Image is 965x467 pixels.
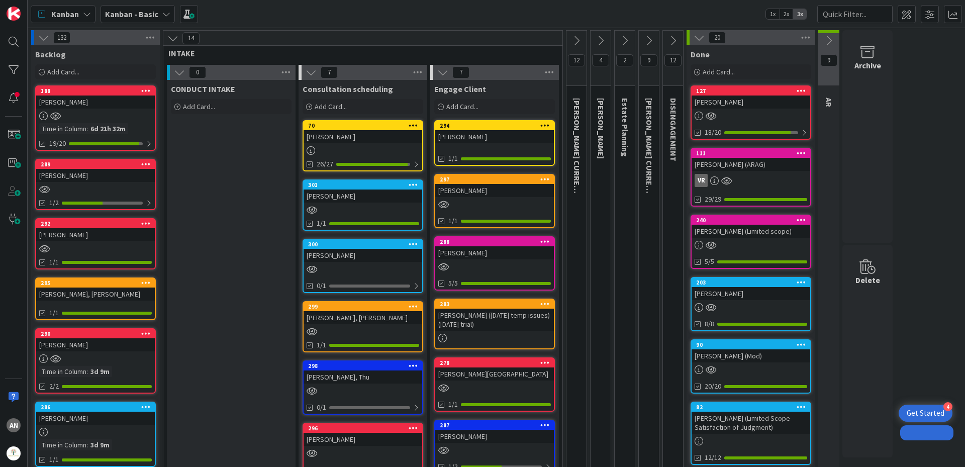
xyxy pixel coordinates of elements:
div: 286[PERSON_NAME] [36,403,155,425]
div: 300 [308,241,422,248]
div: 90 [692,340,810,349]
div: 290 [41,330,155,337]
div: [PERSON_NAME], Thu [304,370,422,384]
div: 288 [440,238,554,245]
div: 111[PERSON_NAME] (ARAG) [692,149,810,171]
span: 26/27 [317,159,333,169]
span: 18/20 [705,127,721,138]
a: 299[PERSON_NAME], [PERSON_NAME]1/1 [303,301,423,352]
div: [PERSON_NAME] [304,249,422,262]
span: 8/8 [705,319,714,329]
a: 297[PERSON_NAME]1/1 [434,174,555,228]
div: 295 [36,278,155,288]
span: Done [691,49,710,59]
input: Quick Filter... [817,5,893,23]
div: [PERSON_NAME] (Limited Scope Satisfaction of Judgment) [692,412,810,434]
div: Time in Column [39,366,86,377]
div: 295[PERSON_NAME], [PERSON_NAME] [36,278,155,301]
span: 7 [321,66,338,78]
div: 301[PERSON_NAME] [304,180,422,203]
span: Estate Planning [620,98,630,157]
a: 278[PERSON_NAME][GEOGRAPHIC_DATA]1/1 [434,357,555,412]
span: 1/2 [49,198,59,208]
span: 12 [568,54,585,66]
div: 70 [304,121,422,130]
span: 1/1 [317,218,326,229]
a: 292[PERSON_NAME]1/1 [35,218,156,269]
span: 2 [616,54,633,66]
div: 300 [304,240,422,249]
span: 12 [664,54,682,66]
div: 298 [304,361,422,370]
b: Kanban - Basic [105,9,158,19]
a: 294[PERSON_NAME]1/1 [434,120,555,166]
div: 286 [36,403,155,412]
div: 296 [308,425,422,432]
div: 6d 21h 32m [88,123,128,134]
div: 287[PERSON_NAME] [435,421,554,443]
div: 301 [308,181,422,189]
div: VR [692,174,810,187]
div: [PERSON_NAME] [36,412,155,425]
span: 0/1 [317,281,326,291]
span: 1/1 [448,216,458,226]
div: 290[PERSON_NAME] [36,329,155,351]
div: 299 [308,303,422,310]
span: 1/1 [448,399,458,410]
a: 295[PERSON_NAME], [PERSON_NAME]1/1 [35,277,156,320]
div: 289 [41,161,155,168]
span: Add Card... [47,67,79,76]
div: [PERSON_NAME] (Limited scope) [692,225,810,238]
a: 203[PERSON_NAME]8/8 [691,277,811,331]
div: 4 [943,402,952,411]
a: 240[PERSON_NAME] (Limited scope)5/5 [691,215,811,269]
div: Delete [855,274,880,286]
div: 287 [435,421,554,430]
span: 132 [53,32,70,44]
div: 290 [36,329,155,338]
div: [PERSON_NAME] [304,433,422,446]
div: 82 [696,404,810,411]
div: 188 [36,86,155,96]
div: 299 [304,302,422,311]
div: Time in Column [39,439,86,450]
div: 240 [692,216,810,225]
span: Add Card... [183,102,215,111]
span: 1/1 [49,257,59,267]
span: : [86,123,88,134]
div: 289 [36,160,155,169]
span: 1/1 [448,153,458,164]
div: 188 [41,87,155,95]
span: Add Card... [446,102,478,111]
div: 283 [440,301,554,308]
div: [PERSON_NAME] [36,96,155,109]
img: Visit kanbanzone.com [7,7,21,21]
div: 111 [696,150,810,157]
a: 111[PERSON_NAME] (ARAG)VR29/29 [691,148,811,207]
div: [PERSON_NAME], [PERSON_NAME] [304,311,422,324]
span: AR [824,98,834,107]
div: 127[PERSON_NAME] [692,86,810,109]
div: 203 [692,278,810,287]
div: [PERSON_NAME] [435,430,554,443]
span: 1/1 [49,454,59,465]
div: [PERSON_NAME] [435,184,554,197]
span: 29/29 [705,194,721,205]
span: 20 [709,32,726,44]
div: 301 [304,180,422,190]
span: 1x [766,9,780,19]
div: 297 [435,175,554,184]
span: KRISTI CURRENT CLIENTS [572,98,582,229]
span: Kanban [51,8,79,20]
div: 292 [36,219,155,228]
div: 296[PERSON_NAME] [304,424,422,446]
span: Add Card... [703,67,735,76]
span: 19/20 [49,138,66,149]
a: 286[PERSON_NAME]Time in Column:3d 9m1/1 [35,402,156,467]
div: [PERSON_NAME] [304,130,422,143]
div: 292 [41,220,155,227]
span: 3x [793,9,807,19]
span: 20/20 [705,381,721,392]
div: 278[PERSON_NAME][GEOGRAPHIC_DATA] [435,358,554,381]
div: 278 [440,359,554,366]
